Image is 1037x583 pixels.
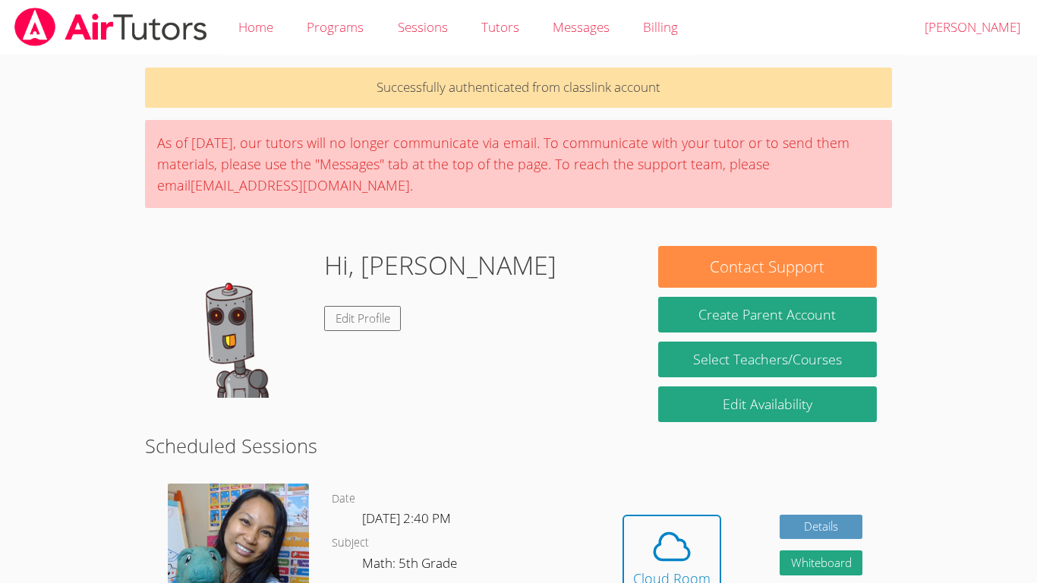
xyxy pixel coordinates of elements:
span: Messages [553,18,610,36]
h2: Scheduled Sessions [145,431,892,460]
div: As of [DATE], our tutors will no longer communicate via email. To communicate with your tutor or ... [145,120,892,208]
a: Edit Availability [658,386,877,422]
img: airtutors_banner-c4298cdbf04f3fff15de1276eac7730deb9818008684d7c2e4769d2f7ddbe033.png [13,8,209,46]
a: Select Teachers/Courses [658,342,877,377]
button: Create Parent Account [658,297,877,332]
img: default.png [160,246,312,398]
dt: Date [332,490,355,509]
p: Successfully authenticated from classlink account [145,68,892,108]
a: Edit Profile [324,306,402,331]
button: Whiteboard [780,550,863,575]
button: Contact Support [658,246,877,288]
dt: Subject [332,534,369,553]
dd: Math: 5th Grade [362,553,460,578]
h1: Hi, [PERSON_NAME] [324,246,556,285]
a: Details [780,515,863,540]
span: [DATE] 2:40 PM [362,509,451,527]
